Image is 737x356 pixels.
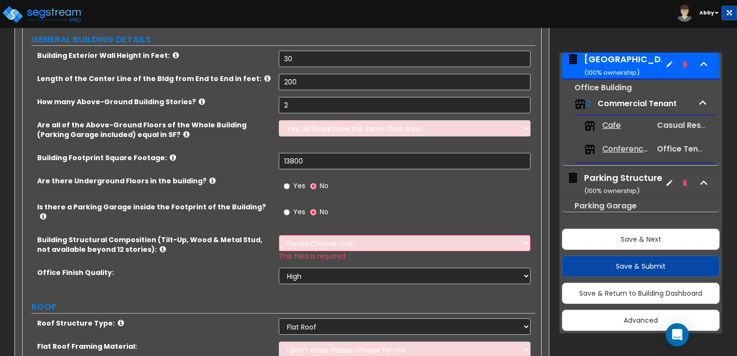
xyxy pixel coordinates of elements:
button: Save & Submit [562,256,720,277]
img: logo_pro_r.png [1,5,83,24]
span: Yes [293,181,305,191]
i: click for more info! [209,177,216,184]
label: Are there Underground Floors in the building? [37,176,272,186]
small: Office Building [574,82,632,93]
input: Yes [284,207,290,218]
label: How many Above-Ground Building Stories? [37,97,272,107]
label: Length of the Center Line of the Bldg from End to End in feet: [37,74,272,83]
small: ( 100 % ownership) [584,186,640,195]
i: click for more info! [199,98,205,105]
img: building.svg [567,172,579,184]
span: No [320,181,328,191]
img: tenants.png [584,120,596,132]
i: click for more info! [173,52,179,59]
button: Advanced [562,310,720,331]
label: ROOF [31,301,535,313]
input: Yes [284,181,290,192]
button: Save & Return to Building Dashboard [562,283,720,304]
i: click for more info! [264,75,271,82]
span: Office Tenant [657,143,711,154]
label: Is there a Parking Garage inside the Footprint of the Building? [37,202,272,221]
input: No [310,207,316,218]
span: Commercial Tenant [598,98,677,109]
span: Parking Structure [567,172,662,196]
label: Building Footprint Square Footage: [37,153,272,163]
span: Cafe [602,120,621,131]
label: Are all of the Above-Ground Floors of the Whole Building (Parking Garage included) equal in SF? [37,120,272,139]
span: 2 [586,98,591,109]
label: Roof Structure Type: [37,318,272,328]
span: No [320,207,328,217]
label: Flat Roof Framing Material: [37,342,272,351]
div: Open Intercom Messenger [666,323,689,346]
img: building.svg [567,53,579,66]
label: GENERAL BUILDING DETAILS [31,33,535,46]
span: Annex Building [567,53,662,78]
span: Conference Rooms [602,144,651,155]
i: click for more info! [118,319,124,327]
i: click for more info! [170,154,176,161]
i: click for more info! [183,131,190,138]
i: click for more info! [160,246,166,253]
input: No [310,181,316,192]
span: Yes [293,207,305,217]
img: tenants.png [584,144,596,155]
small: ( 100 % ownership) [584,68,640,77]
div: Parking Structure [584,172,662,196]
b: Abby [699,9,714,16]
label: Building Exterior Wall Height in Feet: [37,51,272,60]
span: This field is required [279,251,345,261]
i: click for more info! [40,213,46,220]
button: Save & Next [562,229,720,250]
small: Parking Garage [574,200,637,211]
img: tenants.png [574,98,586,110]
img: avatar.png [676,5,693,22]
div: [GEOGRAPHIC_DATA] [584,53,683,78]
label: Building Structural Composition (Tilt-Up, Wood & Metal Stud, not available beyond 12 stories): [37,235,272,254]
label: Office Finish Quality: [37,268,272,277]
